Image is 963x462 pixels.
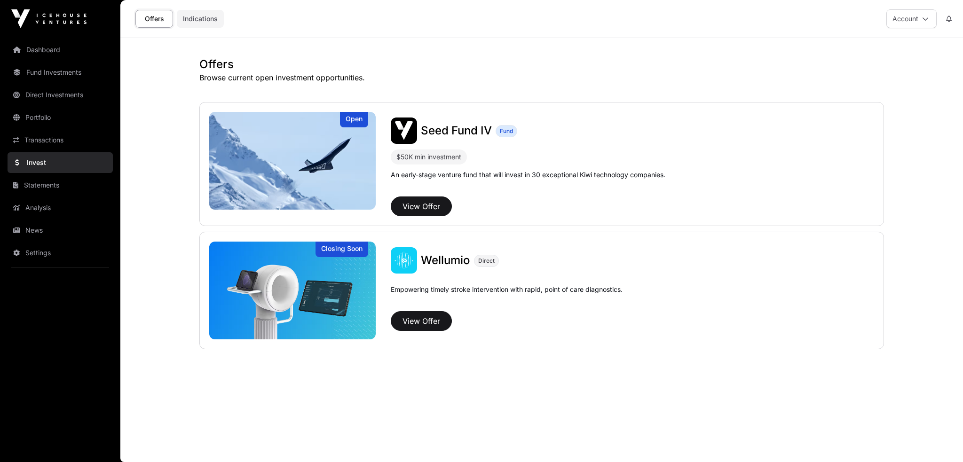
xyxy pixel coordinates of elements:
[209,112,376,210] a: Seed Fund IVOpen
[8,152,113,173] a: Invest
[421,123,492,138] a: Seed Fund IV
[391,149,467,164] div: $50K min investment
[209,242,376,339] a: WellumioClosing Soon
[8,197,113,218] a: Analysis
[391,196,452,216] button: View Offer
[340,112,368,127] div: Open
[135,10,173,28] a: Offers
[391,285,623,307] p: Empowering timely stroke intervention with rapid, point of care diagnostics.
[421,253,470,268] a: Wellumio
[177,10,224,28] a: Indications
[8,175,113,196] a: Statements
[199,72,884,83] p: Browse current open investment opportunities.
[316,242,368,257] div: Closing Soon
[886,9,937,28] button: Account
[11,9,87,28] img: Icehouse Ventures Logo
[8,220,113,241] a: News
[391,247,417,274] img: Wellumio
[8,130,113,150] a: Transactions
[396,151,461,163] div: $50K min investment
[199,57,884,72] h1: Offers
[916,417,963,462] iframe: Chat Widget
[421,124,492,137] span: Seed Fund IV
[8,243,113,263] a: Settings
[391,170,665,180] p: An early-stage venture fund that will invest in 30 exceptional Kiwi technology companies.
[478,257,495,265] span: Direct
[391,311,452,331] button: View Offer
[8,107,113,128] a: Portfolio
[8,85,113,105] a: Direct Investments
[8,39,113,60] a: Dashboard
[8,62,113,83] a: Fund Investments
[209,242,376,339] img: Wellumio
[500,127,513,135] span: Fund
[209,112,376,210] img: Seed Fund IV
[421,253,470,267] span: Wellumio
[391,117,417,144] img: Seed Fund IV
